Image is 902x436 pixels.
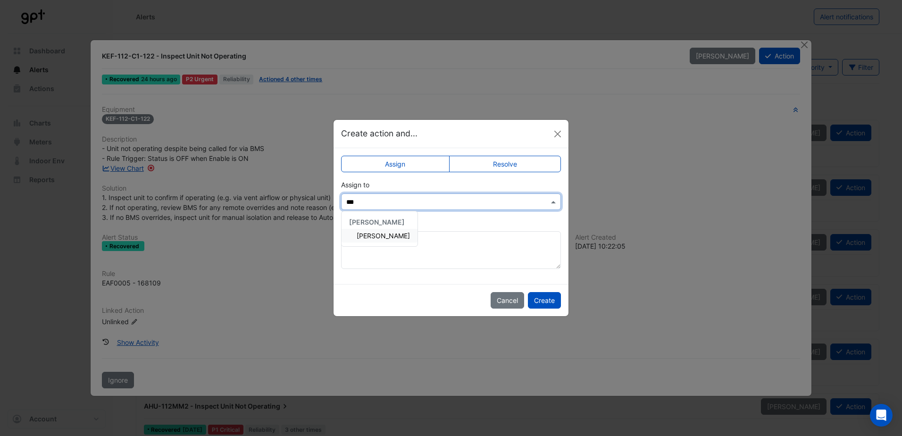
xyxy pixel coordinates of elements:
[870,404,893,427] div: Open Intercom Messenger
[341,211,418,247] ng-dropdown-panel: Options list
[341,156,450,172] label: Assign
[551,127,565,141] button: Close
[449,156,561,172] label: Resolve
[341,180,369,190] label: Assign to
[349,218,405,226] span: [PERSON_NAME]
[357,232,410,240] span: [PERSON_NAME]
[341,127,418,140] h5: Create action and...
[528,292,561,309] button: Create
[491,292,524,309] button: Cancel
